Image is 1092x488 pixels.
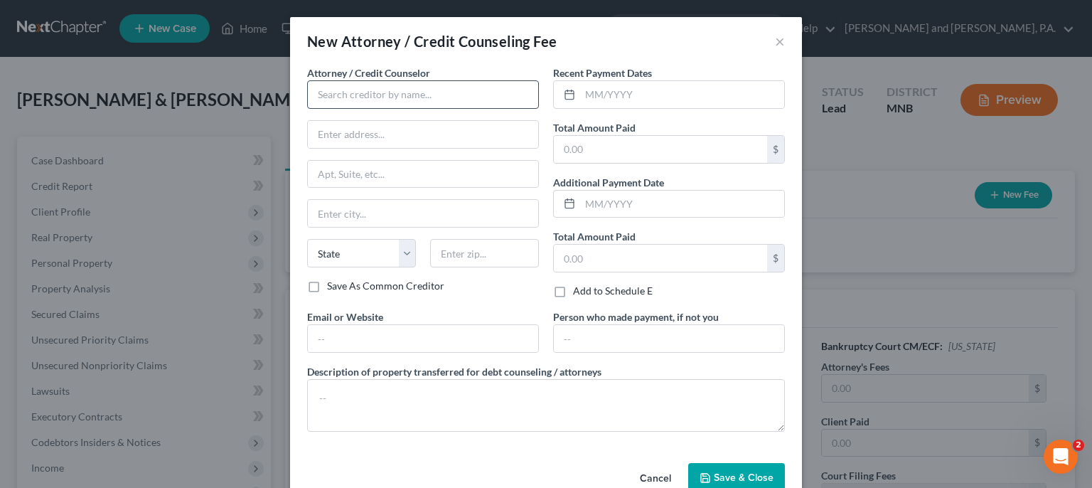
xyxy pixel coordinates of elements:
label: Description of property transferred for debt counseling / attorneys [307,364,601,379]
span: Save & Close [714,472,773,484]
input: MM/YYYY [580,81,784,108]
input: Apt, Suite, etc... [308,161,538,188]
button: × [775,33,785,50]
input: Enter address... [308,121,538,148]
input: -- [554,325,784,352]
label: Save As Common Creditor [327,279,444,293]
input: 0.00 [554,136,767,163]
input: -- [308,325,538,352]
label: Person who made payment, if not you [553,309,719,324]
span: New [307,33,338,50]
input: Enter zip... [430,239,539,267]
div: $ [767,245,784,272]
input: 0.00 [554,245,767,272]
label: Total Amount Paid [553,120,636,135]
label: Email or Website [307,309,383,324]
span: Attorney / Credit Counseling Fee [341,33,557,50]
input: MM/YYYY [580,191,784,218]
label: Total Amount Paid [553,229,636,244]
div: $ [767,136,784,163]
input: Search creditor by name... [307,80,539,109]
span: Attorney / Credit Counselor [307,67,430,79]
label: Additional Payment Date [553,175,664,190]
label: Add to Schedule E [573,284,653,298]
iframe: Intercom live chat [1044,440,1078,474]
label: Recent Payment Dates [553,65,652,80]
span: 2 [1073,440,1084,451]
input: Enter city... [308,200,538,227]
